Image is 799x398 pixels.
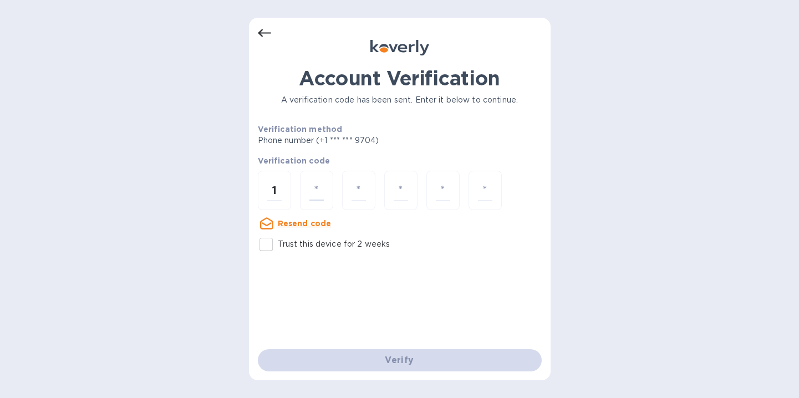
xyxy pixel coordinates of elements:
p: Trust this device for 2 weeks [278,238,390,250]
h1: Account Verification [258,67,542,90]
u: Resend code [278,219,332,228]
p: A verification code has been sent. Enter it below to continue. [258,94,542,106]
p: Phone number (+1 *** *** 9704) [258,135,464,146]
b: Verification method [258,125,343,134]
p: Verification code [258,155,542,166]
